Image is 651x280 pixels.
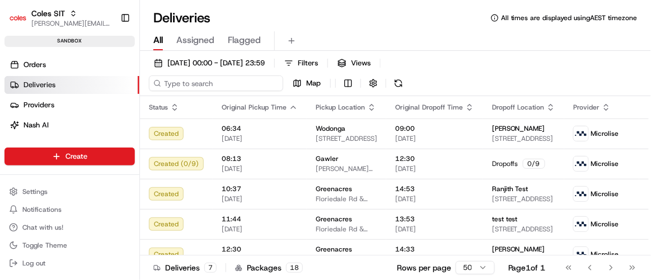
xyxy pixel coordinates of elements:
button: Coles SITColes SIT[PERSON_NAME][EMAIL_ADDRESS][DOMAIN_NAME] [4,4,116,31]
span: API Documentation [106,162,180,173]
span: [PERSON_NAME] [492,124,545,133]
span: Floriedale Rd & [PERSON_NAME][STREET_ADDRESS] [316,194,377,203]
img: microlise_logo.jpeg [574,187,588,201]
button: Toggle Theme [4,238,135,253]
span: Original Pickup Time [222,103,287,112]
span: [STREET_ADDRESS] [492,225,555,234]
div: Start new chat [38,106,184,117]
img: microlise_logo.jpeg [574,217,588,231]
input: Type to search [149,75,283,91]
h1: Deliveries [153,9,210,27]
span: [STREET_ADDRESS] [492,134,555,143]
a: Powered byPylon [79,188,135,197]
span: Settings [22,187,48,196]
button: Coles SIT [31,8,65,19]
a: Orders [4,56,139,74]
button: Notifications [4,202,135,217]
span: [DATE] [395,164,474,173]
span: test test [492,215,518,224]
span: 14:53 [395,184,474,193]
span: All times are displayed using AEST timezone [501,13,638,22]
div: 📗 [11,163,20,172]
img: microlise_logo.jpeg [574,126,588,141]
span: Filters [298,58,318,68]
button: Views [332,55,376,71]
span: 11:44 [222,215,298,224]
span: Microlise [591,250,619,259]
div: Deliveries [153,262,217,273]
button: Settings [4,184,135,200]
button: [DATE] 00:00 - [DATE] 23:59 [149,55,270,71]
button: Chat with us! [4,220,135,235]
span: [DATE] [222,134,298,143]
button: [PERSON_NAME][EMAIL_ADDRESS][DOMAIN_NAME] [31,19,111,28]
span: All [153,34,163,47]
img: microlise_logo.jpeg [574,247,588,262]
span: 14:33 [395,245,474,254]
span: Original Dropoff Time [395,103,463,112]
span: Deliveries [24,80,55,90]
span: Pickup Location [316,103,365,112]
span: Microlise [591,159,619,168]
span: [DATE] [222,164,298,173]
span: [DATE] [222,194,298,203]
span: Notifications [22,205,62,214]
p: Welcome 👋 [11,44,204,62]
span: Log out [22,259,45,268]
img: Nash [11,11,34,33]
span: [PERSON_NAME][STREET_ADDRESS][PERSON_NAME] [316,164,377,173]
span: Microlise [591,129,619,138]
span: [PERSON_NAME] [492,245,545,254]
span: 12:30 [395,154,474,163]
span: [STREET_ADDRESS] [492,194,555,203]
span: Dropoffs [492,159,518,168]
img: 1736555255976-a54dd68f-1ca7-489b-9aae-adbdc363a1c4 [11,106,31,126]
span: Toggle Theme [22,241,67,250]
span: [DATE] 00:00 - [DATE] 23:59 [167,58,265,68]
span: Wodonga [316,124,345,133]
div: Page 1 of 1 [508,262,546,273]
button: Start new chat [190,110,204,123]
a: Deliveries [4,76,139,94]
button: Create [4,148,135,165]
input: Clear [29,72,185,83]
button: Refresh [391,75,406,91]
img: microlise_logo.jpeg [574,156,588,171]
span: 10:37 [222,184,298,193]
div: 18 [286,263,303,273]
span: Chat with us! [22,223,63,232]
p: Rows per page [397,262,451,273]
div: Packages [235,262,303,273]
span: Provider [573,103,600,112]
div: 7 [204,263,217,273]
div: sandbox [4,36,135,47]
span: Flagged [228,34,261,47]
span: Assigned [176,34,214,47]
span: Nash AI [24,120,49,130]
span: Status [149,103,168,112]
span: Greenacres [316,245,352,254]
span: Create [65,151,87,162]
span: Providers [24,100,54,110]
span: Knowledge Base [22,162,86,173]
a: 📗Knowledge Base [7,157,90,177]
button: Map [288,75,326,91]
a: Providers [4,96,139,114]
span: Dropoff Location [492,103,544,112]
span: Map [306,78,321,88]
span: Pylon [111,189,135,197]
span: [STREET_ADDRESS] [316,134,377,143]
span: [DATE] [395,225,474,234]
span: 13:53 [395,215,474,224]
span: Gawler [316,154,339,163]
img: Coles SIT [9,9,27,27]
span: Ranjith Test [492,184,528,193]
div: 0 / 9 [523,159,545,169]
span: 08:13 [222,154,298,163]
button: Log out [4,255,135,271]
span: Greenacres [316,215,352,224]
span: Floriedale Rd & [PERSON_NAME][STREET_ADDRESS] [316,225,377,234]
span: [DATE] [395,194,474,203]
